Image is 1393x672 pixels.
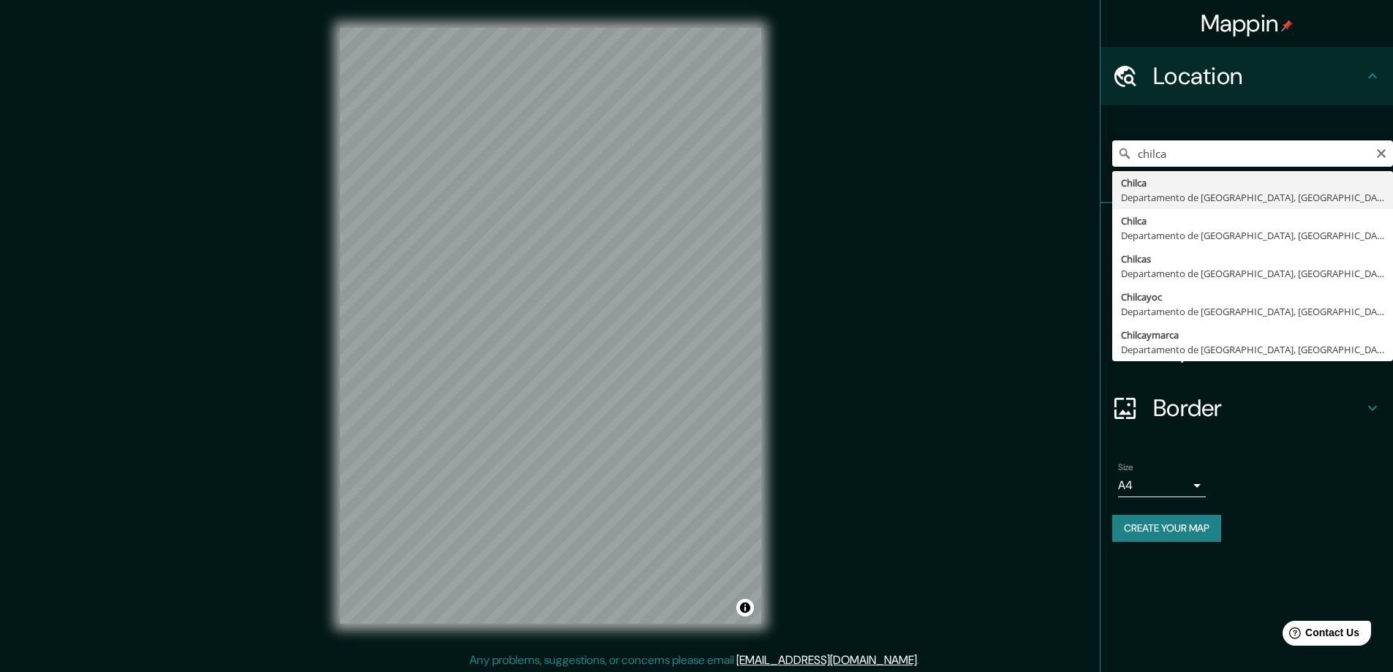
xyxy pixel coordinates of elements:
div: A4 [1118,474,1206,497]
div: Border [1101,379,1393,437]
div: Chilca [1121,175,1384,190]
img: pin-icon.png [1281,20,1293,31]
div: Departamento de [GEOGRAPHIC_DATA], [GEOGRAPHIC_DATA] [1121,228,1384,243]
div: Pins [1101,203,1393,262]
h4: Location [1153,61,1364,91]
input: Pick your city or area [1112,140,1393,167]
h4: Mappin [1201,9,1294,38]
div: Chilcayoc [1121,290,1384,304]
div: Departamento de [GEOGRAPHIC_DATA], [GEOGRAPHIC_DATA] [1121,190,1384,205]
div: Departamento de [GEOGRAPHIC_DATA], [GEOGRAPHIC_DATA] [1121,304,1384,319]
div: . [921,652,924,669]
div: Departamento de [GEOGRAPHIC_DATA], [GEOGRAPHIC_DATA] [1121,266,1384,281]
h4: Layout [1153,335,1364,364]
h4: Border [1153,393,1364,423]
div: . [919,652,921,669]
button: Clear [1375,146,1387,159]
div: Style [1101,262,1393,320]
div: Chilcaymarca [1121,328,1384,342]
canvas: Map [340,28,761,624]
div: Location [1101,47,1393,105]
div: Chilca [1121,214,1384,228]
a: [EMAIL_ADDRESS][DOMAIN_NAME] [736,652,917,668]
button: Toggle attribution [736,599,754,616]
div: Chilcas [1121,252,1384,266]
iframe: Help widget launcher [1263,615,1377,656]
div: Departamento de [GEOGRAPHIC_DATA], [GEOGRAPHIC_DATA] [1121,342,1384,357]
button: Create your map [1112,515,1221,542]
p: Any problems, suggestions, or concerns please email . [469,652,919,669]
div: Layout [1101,320,1393,379]
label: Size [1118,461,1133,474]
